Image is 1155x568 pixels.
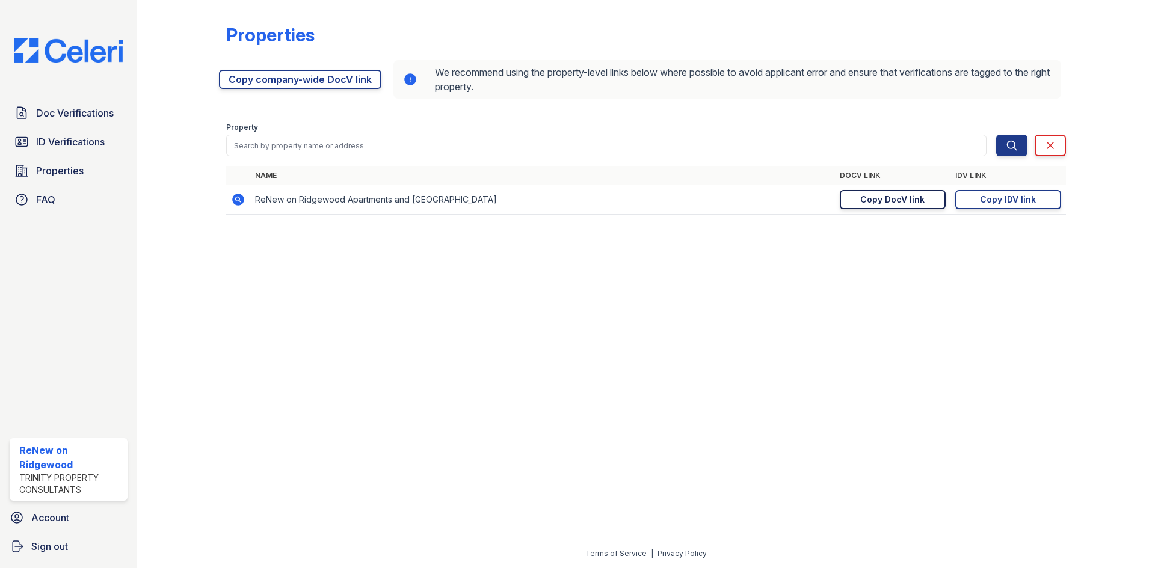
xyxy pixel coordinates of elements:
[31,510,69,525] span: Account
[31,539,68,554] span: Sign out
[955,190,1061,209] a: Copy IDV link
[10,188,128,212] a: FAQ
[5,534,132,558] a: Sign out
[19,472,123,496] div: Trinity Property Consultants
[36,106,114,120] span: Doc Verifications
[36,192,55,207] span: FAQ
[226,135,987,156] input: Search by property name or address
[860,194,925,206] div: Copy DocV link
[219,70,381,89] a: Copy company-wide DocV link
[36,163,84,178] span: Properties
[10,130,128,154] a: ID Verifications
[19,443,123,472] div: ReNew on Ridgewood
[10,159,128,183] a: Properties
[658,549,707,558] a: Privacy Policy
[950,166,1066,185] th: IDV Link
[980,194,1036,206] div: Copy IDV link
[5,38,132,63] img: CE_Logo_Blue-a8612792a0a2168367f1c8372b55b34899dd931a85d93a1a3d3e32e68fde9ad4.png
[250,166,835,185] th: Name
[651,549,653,558] div: |
[10,101,128,125] a: Doc Verifications
[226,123,258,132] label: Property
[585,549,647,558] a: Terms of Service
[840,190,946,209] a: Copy DocV link
[5,505,132,530] a: Account
[36,135,105,149] span: ID Verifications
[835,166,950,185] th: DocV Link
[226,24,315,46] div: Properties
[393,60,1061,99] div: We recommend using the property-level links below where possible to avoid applicant error and ens...
[250,185,835,215] td: ReNew on Ridgewood Apartments and [GEOGRAPHIC_DATA]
